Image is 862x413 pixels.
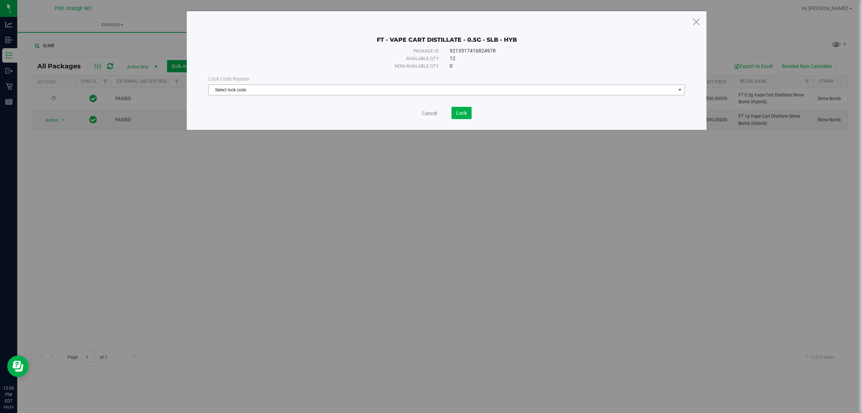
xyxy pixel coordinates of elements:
[208,76,250,82] span: Lock Code Reason
[229,63,439,70] div: Non-available qty
[450,55,664,62] div: 12
[209,85,676,95] span: Select lock code
[450,47,664,55] div: 9213517416824978
[451,107,472,119] button: Lock
[456,110,467,116] span: Lock
[450,62,664,70] div: 0
[229,47,439,55] div: Package ID
[208,26,685,44] div: FT - VAPE CART DISTILLATE - 0.5G - SLB - HYB
[229,55,439,62] div: Available qty
[422,110,437,117] a: Cancel
[7,355,29,377] iframe: Resource center
[676,85,685,95] span: select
